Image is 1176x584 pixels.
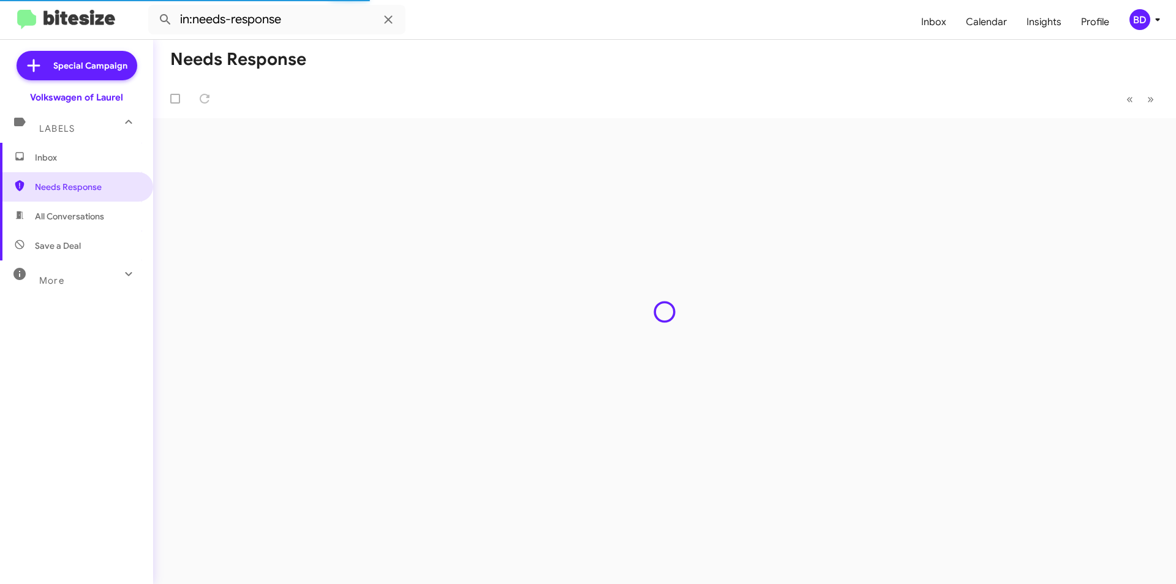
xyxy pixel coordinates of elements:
a: Special Campaign [17,51,137,80]
span: Inbox [35,151,139,164]
input: Search [148,5,405,34]
a: Profile [1071,4,1119,40]
button: Previous [1119,86,1140,112]
a: Insights [1017,4,1071,40]
nav: Page navigation example [1120,86,1161,112]
h1: Needs Response [170,50,306,69]
button: Next [1140,86,1161,112]
a: Calendar [956,4,1017,40]
span: More [39,275,64,286]
button: BD [1119,9,1163,30]
span: Special Campaign [53,59,127,72]
span: « [1126,91,1133,107]
div: BD [1129,9,1150,30]
span: All Conversations [35,210,104,222]
span: Labels [39,123,75,134]
span: Save a Deal [35,240,81,252]
a: Inbox [911,4,956,40]
span: » [1147,91,1154,107]
span: Needs Response [35,181,139,193]
div: Volkswagen of Laurel [30,91,123,104]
